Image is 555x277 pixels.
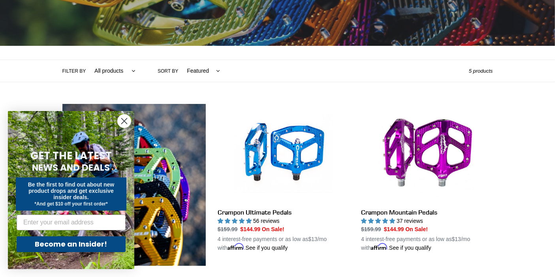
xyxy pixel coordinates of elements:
[30,149,112,163] span: GET THE LATEST
[469,68,493,74] span: 5 products
[62,68,86,75] label: Filter by
[17,215,126,230] input: Enter your email address
[34,201,107,207] span: *And get $10 off your first order*
[158,68,178,75] label: Sort by
[117,114,131,128] button: Close dialog
[32,161,110,174] span: NEWS AND DEALS
[28,181,115,200] span: Be the first to find out about new product drops and get exclusive insider deals.
[17,236,126,252] button: Become an Insider!
[62,104,206,266] img: Content block image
